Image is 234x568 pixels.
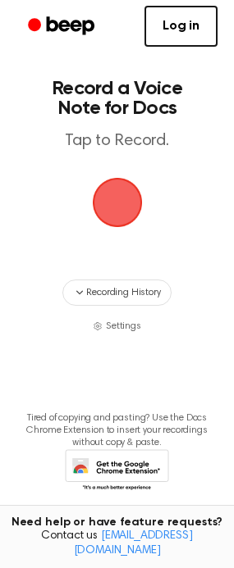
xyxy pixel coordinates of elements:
a: [EMAIL_ADDRESS][DOMAIN_NAME] [74,530,193,557]
p: Tired of copying and pasting? Use the Docs Chrome Extension to insert your recordings without cop... [13,412,221,449]
span: Recording History [86,285,160,300]
span: Contact us [10,529,224,558]
img: Beep Logo [93,178,142,227]
button: Settings [93,319,141,334]
span: Settings [106,319,141,334]
a: Beep [16,11,109,43]
button: Recording History [62,279,171,306]
p: Tap to Record. [30,131,204,152]
h1: Record a Voice Note for Docs [30,79,204,118]
a: Log in [145,6,218,47]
